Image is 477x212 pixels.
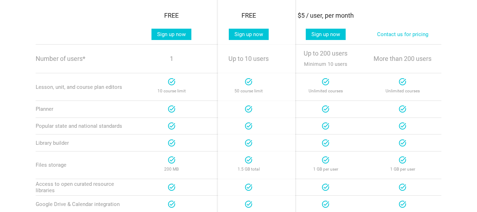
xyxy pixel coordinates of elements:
p: Unlimited courses [368,86,437,96]
p: 1 GB per user [291,164,360,174]
p: Unlimited courses [291,86,360,96]
span: Minimum 10 users [304,59,347,69]
p: 1.5 GB total [214,164,283,174]
p: Up to 200 users [291,48,360,69]
div: Google Drive & Calendar integration [36,201,133,207]
a: Sign up now [306,29,346,40]
a: Sign up now [151,29,191,40]
div: Popular state and national standards [36,123,133,129]
p: 10 course limit [137,86,206,96]
p: Up to 10 users [214,54,283,64]
div: Lesson, unit, and course plan editors [36,84,133,90]
div: $5 / user, per month [291,11,360,21]
p: Number of users* [36,56,133,62]
div: Files storage [36,162,133,168]
p: 200 MB [137,164,206,174]
a: Sign up now [229,29,269,40]
p: 1 GB per user [368,164,437,174]
div: FREE [137,11,206,21]
div: Access to open curated resource libraries [36,181,133,194]
div: Library builder [36,140,133,146]
div: Planner [36,106,133,112]
p: More than 200 users [368,54,437,64]
div: FREE [214,11,283,21]
p: 50 course limit [214,86,283,96]
a: Contact us for pricing [371,29,434,40]
p: 1 [137,54,206,64]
